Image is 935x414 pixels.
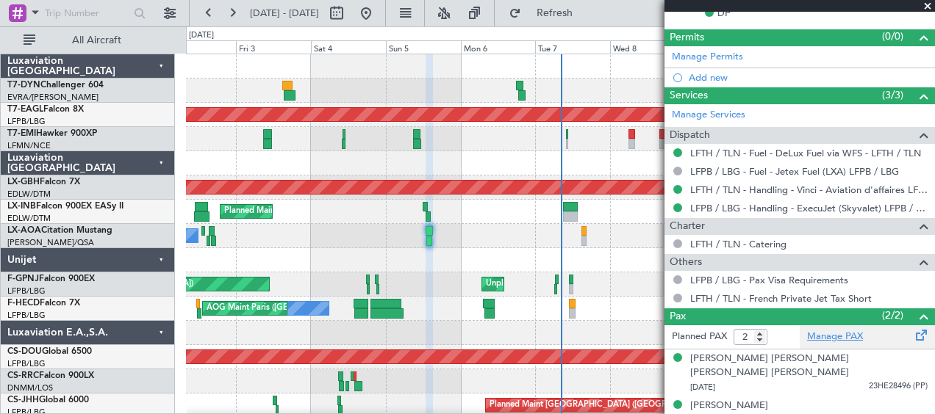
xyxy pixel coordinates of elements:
a: T7-EAGLFalcon 8X [7,105,84,114]
a: [PERSON_NAME]/QSA [7,237,94,248]
span: Pax [670,308,686,325]
a: F-HECDFalcon 7X [7,299,80,308]
a: LFPB / LBG - Pax Visa Requirements [690,274,848,286]
span: T7-EMI [7,129,36,138]
a: LFPB/LBG [7,286,46,297]
span: T7-DYN [7,81,40,90]
button: Refresh [502,1,590,25]
a: CS-DOUGlobal 6500 [7,347,92,356]
a: T7-EMIHawker 900XP [7,129,97,138]
span: T7-EAGL [7,105,43,114]
div: Sun 5 [386,40,461,54]
span: (3/3) [882,87,903,103]
a: LFPB / LBG - Fuel - Jetex Fuel (LXA) LFPB / LBG [690,165,899,178]
span: (0/0) [882,29,903,44]
span: 23HE28496 (PP) [869,380,928,393]
div: [DATE] [189,29,214,42]
span: Services [670,87,708,104]
span: Charter [670,218,705,235]
a: EDLW/DTM [7,213,51,224]
div: Wed 8 [610,40,685,54]
span: Others [670,254,702,271]
a: LFTH / TLN - Catering [690,238,787,250]
div: Sat 4 [311,40,386,54]
a: EVRA/[PERSON_NAME] [7,92,98,103]
a: T7-DYNChallenger 604 [7,81,104,90]
span: LX-GBH [7,178,40,186]
span: DP [717,7,731,21]
a: EDLW/DTM [7,189,51,200]
span: CS-RRC [7,371,39,380]
div: Tue 7 [535,40,610,54]
a: LFPB/LBG [7,358,46,369]
a: LX-GBHFalcon 7X [7,178,80,186]
button: All Aircraft [16,29,160,52]
label: Planned PAX [672,330,727,344]
span: [DATE] [690,382,715,393]
div: Add new [689,71,928,84]
a: Manage PAX [807,330,863,344]
span: (2/2) [882,308,903,323]
a: LFTH / TLN - French Private Jet Tax Short [690,292,872,305]
input: Trip Number [45,2,129,24]
span: CS-JHH [7,396,39,404]
div: [PERSON_NAME] [PERSON_NAME] [PERSON_NAME] [PERSON_NAME] [690,352,928,380]
a: LX-INBFalcon 900EX EASy II [7,202,123,211]
a: F-GPNJFalcon 900EX [7,275,95,283]
span: All Aircraft [38,35,155,46]
a: LFTH / TLN - Fuel - DeLux Fuel via WFS - LFTH / TLN [690,147,921,159]
span: LX-AOA [7,226,41,235]
a: CS-RRCFalcon 900LX [7,371,94,380]
span: F-GPNJ [7,275,39,283]
div: Fri 3 [236,40,311,54]
div: Unplanned Maint [GEOGRAPHIC_DATA] ([GEOGRAPHIC_DATA]) [486,273,728,295]
a: DNMM/LOS [7,382,53,393]
a: LFMN/NCE [7,140,51,151]
a: CS-JHHGlobal 6000 [7,396,89,404]
div: AOG Maint Paris ([GEOGRAPHIC_DATA]) [207,297,361,319]
span: CS-DOU [7,347,42,356]
a: LX-AOACitation Mustang [7,226,112,235]
div: Mon 6 [461,40,536,54]
span: Dispatch [670,127,710,144]
div: Planned Maint [GEOGRAPHIC_DATA] [224,200,365,222]
a: LFPB/LBG [7,310,46,321]
span: Refresh [524,8,586,18]
div: [PERSON_NAME] [690,399,768,413]
a: LFTH / TLN - Handling - Vinci - Aviation d'affaires LFTH / TLN*****MY HANDLING**** [690,184,928,196]
span: LX-INB [7,202,36,211]
a: LFPB / LBG - Handling - ExecuJet (Skyvalet) LFPB / LBG [690,202,928,214]
a: Manage Permits [672,50,743,65]
span: F-HECD [7,299,40,308]
div: Thu 2 [161,40,236,54]
a: Manage Services [672,108,745,123]
span: [DATE] - [DATE] [250,7,319,20]
a: LFPB/LBG [7,116,46,127]
span: Permits [670,29,704,46]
